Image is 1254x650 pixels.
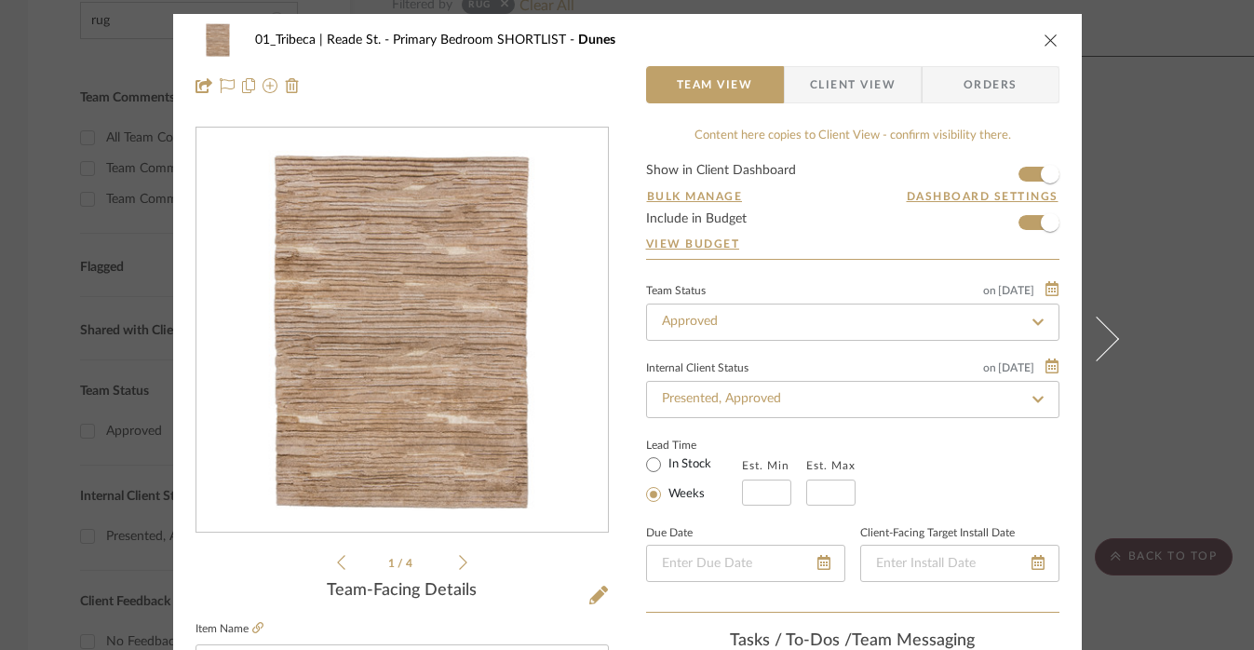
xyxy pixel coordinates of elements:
[255,34,393,47] span: 01_Tribeca | Reade St.
[646,381,1059,418] input: Type to Search…
[646,529,693,538] label: Due Date
[860,529,1015,538] label: Client-Facing Target Install Date
[860,545,1059,582] input: Enter Install Date
[677,66,753,103] span: Team View
[806,459,856,472] label: Est. Max
[646,454,742,506] mat-radio-group: Select item type
[1043,32,1059,48] button: close
[196,621,263,637] label: Item Name
[730,632,852,649] span: Tasks / To-Dos /
[388,558,398,569] span: 1
[240,129,563,533] img: d708c2f3-b762-413e-b9d6-78d9adcc4ed9_436x436.jpg
[196,581,609,602] div: Team-Facing Details
[393,34,578,47] span: Primary Bedroom SHORTLIST
[196,21,240,59] img: d708c2f3-b762-413e-b9d6-78d9adcc4ed9_48x40.jpg
[810,66,896,103] span: Client View
[578,34,615,47] span: Dunes
[646,437,742,454] label: Lead Time
[398,558,406,569] span: /
[742,459,789,472] label: Est. Min
[646,287,706,296] div: Team Status
[646,127,1059,145] div: Content here copies to Client View - confirm visibility there.
[646,237,1059,251] a: View Budget
[646,545,845,582] input: Enter Due Date
[285,78,300,93] img: Remove from project
[646,188,744,205] button: Bulk Manage
[646,364,748,373] div: Internal Client Status
[983,285,996,296] span: on
[906,188,1059,205] button: Dashboard Settings
[996,284,1036,297] span: [DATE]
[983,362,996,373] span: on
[665,486,705,503] label: Weeks
[943,66,1038,103] span: Orders
[406,558,415,569] span: 4
[646,304,1059,341] input: Type to Search…
[996,361,1036,374] span: [DATE]
[196,129,608,533] div: 0
[665,456,711,473] label: In Stock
